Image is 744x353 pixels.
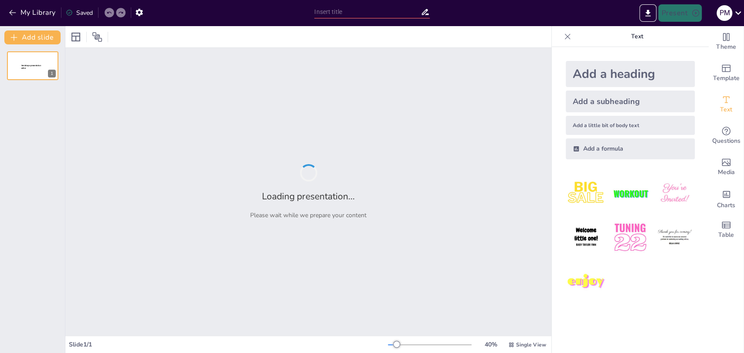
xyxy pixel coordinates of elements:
button: Present [658,4,702,22]
button: Export to PowerPoint [639,4,656,22]
div: Add a subheading [566,91,695,112]
div: Add images, graphics, shapes or video [709,151,744,183]
span: Questions [712,136,741,146]
div: Layout [69,30,83,44]
div: Add a formula [566,138,695,159]
img: 3.jpeg [654,173,695,214]
p: Text [574,26,700,47]
div: Add text boxes [709,89,744,120]
div: 1 [7,51,58,80]
div: Change the overall theme [709,26,744,57]
img: 4.jpeg [566,217,606,258]
div: Add a little bit of body text [566,116,695,135]
input: Insert title [314,6,421,18]
span: Single View [516,341,546,348]
div: Slide 1 / 1 [69,340,388,349]
div: Saved [66,9,93,17]
span: Position [92,32,102,42]
div: Р М [717,5,732,21]
button: My Library [7,6,59,20]
img: 5.jpeg [610,217,650,258]
span: Charts [717,201,735,210]
div: Add a table [709,214,744,245]
span: Media [718,168,735,177]
div: Get real-time input from your audience [709,120,744,151]
button: Р М [717,4,732,22]
div: Add ready made slides [709,57,744,89]
div: Add a heading [566,61,695,87]
span: Template [713,74,740,83]
span: Text [720,105,732,114]
p: Please wait while we prepare your content [250,211,367,219]
span: Sendsteps presentation editor [21,64,41,69]
h2: Loading presentation... [262,190,355,202]
div: 40 % [480,340,501,349]
span: Table [718,230,734,240]
button: Add slide [4,30,61,44]
img: 7.jpeg [566,262,606,302]
img: 6.jpeg [654,217,695,258]
div: Add charts and graphs [709,183,744,214]
span: Theme [716,42,736,52]
div: 1 [48,70,56,77]
img: 1.jpeg [566,173,606,214]
img: 2.jpeg [610,173,650,214]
